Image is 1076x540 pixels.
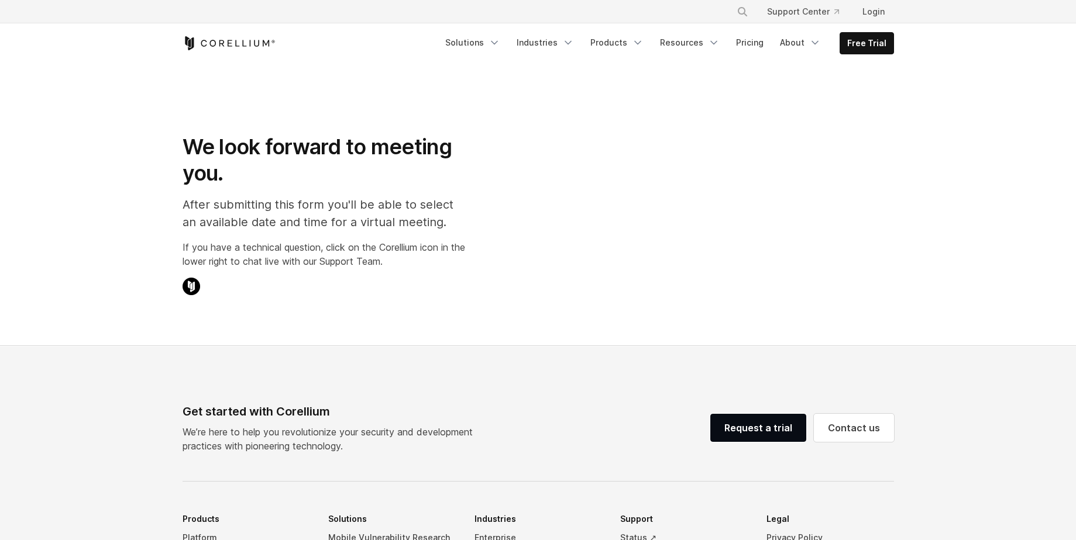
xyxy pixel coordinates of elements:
[758,1,848,22] a: Support Center
[729,32,771,53] a: Pricing
[773,32,828,53] a: About
[183,36,276,50] a: Corellium Home
[840,33,893,54] a: Free Trial
[710,414,806,442] a: Request a trial
[723,1,894,22] div: Navigation Menu
[183,134,465,186] h1: We look forward to meeting you.
[583,32,651,53] a: Products
[183,403,482,420] div: Get started with Corellium
[732,1,753,22] button: Search
[853,1,894,22] a: Login
[183,425,482,453] p: We’re here to help you revolutionize your security and development practices with pioneering tech...
[653,32,727,53] a: Resources
[438,32,894,54] div: Navigation Menu
[510,32,581,53] a: Industries
[183,196,465,231] p: After submitting this form you'll be able to select an available date and time for a virtual meet...
[438,32,507,53] a: Solutions
[183,278,200,295] img: Corellium Chat Icon
[814,414,894,442] a: Contact us
[183,240,465,268] p: If you have a technical question, click on the Corellium icon in the lower right to chat live wit...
